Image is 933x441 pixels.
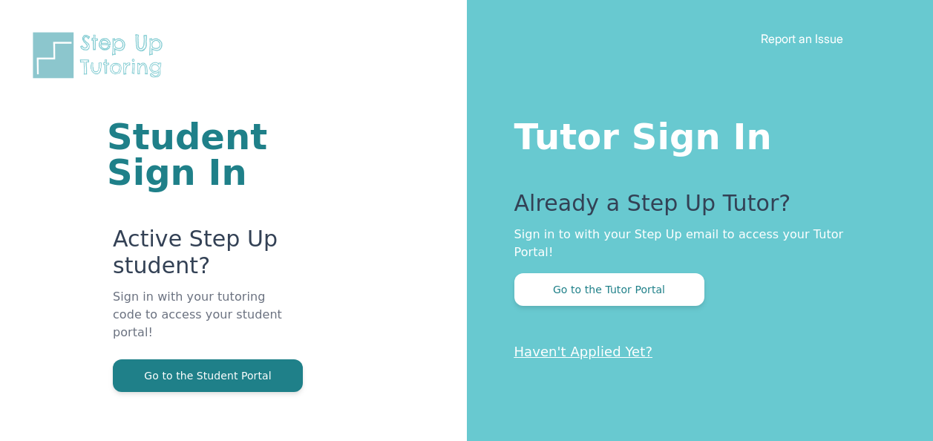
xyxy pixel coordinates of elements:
[761,31,843,46] a: Report an Issue
[514,344,653,359] a: Haven't Applied Yet?
[514,226,874,261] p: Sign in to with your Step Up email to access your Tutor Portal!
[113,226,289,288] p: Active Step Up student?
[113,368,303,382] a: Go to the Student Portal
[113,288,289,359] p: Sign in with your tutoring code to access your student portal!
[107,119,289,190] h1: Student Sign In
[514,190,874,226] p: Already a Step Up Tutor?
[514,113,874,154] h1: Tutor Sign In
[113,359,303,392] button: Go to the Student Portal
[514,282,704,296] a: Go to the Tutor Portal
[514,273,704,306] button: Go to the Tutor Portal
[30,30,172,81] img: Step Up Tutoring horizontal logo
